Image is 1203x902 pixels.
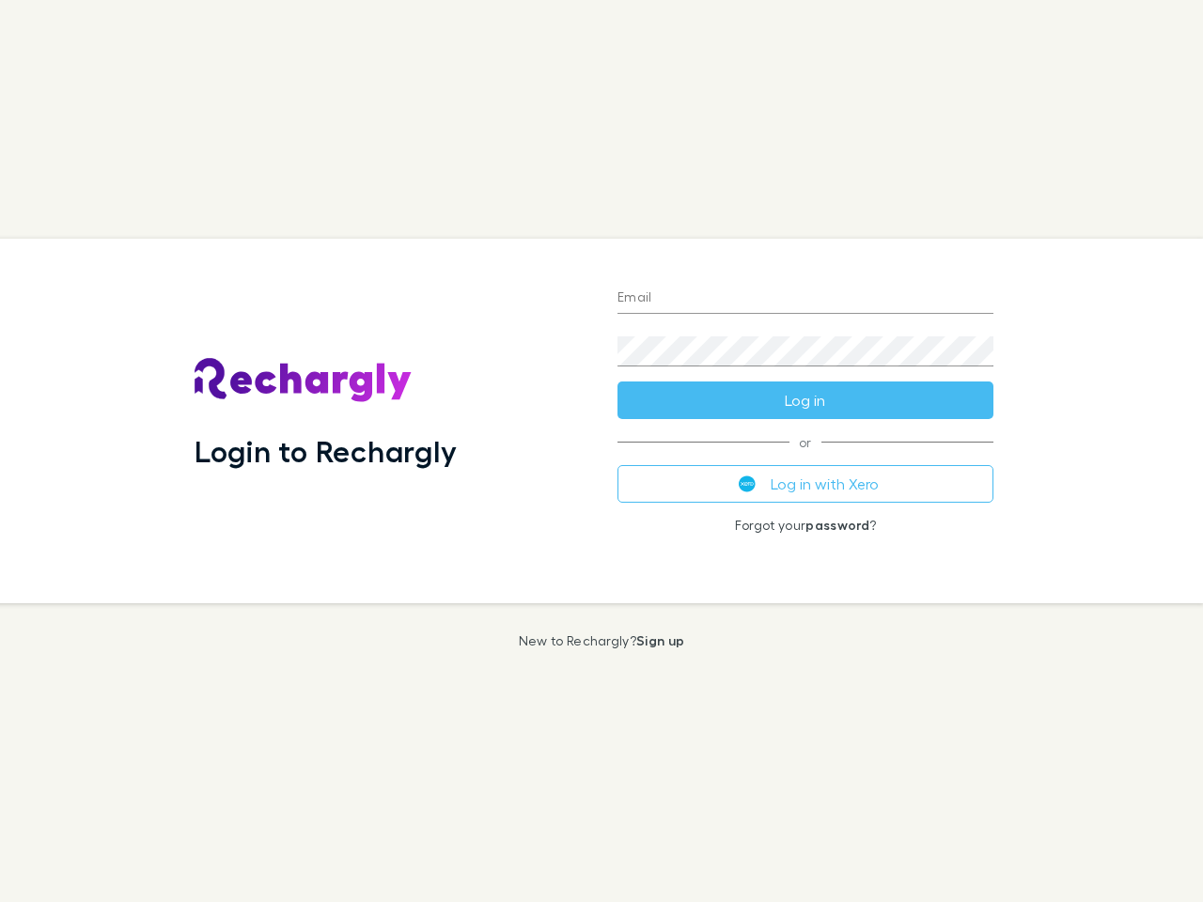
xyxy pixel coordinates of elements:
img: Rechargly's Logo [195,358,413,403]
button: Log in [617,381,993,419]
p: Forgot your ? [617,518,993,533]
span: or [617,442,993,443]
img: Xero's logo [739,475,756,492]
h1: Login to Rechargly [195,433,457,469]
a: Sign up [636,632,684,648]
p: New to Rechargly? [519,633,685,648]
button: Log in with Xero [617,465,993,503]
a: password [805,517,869,533]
